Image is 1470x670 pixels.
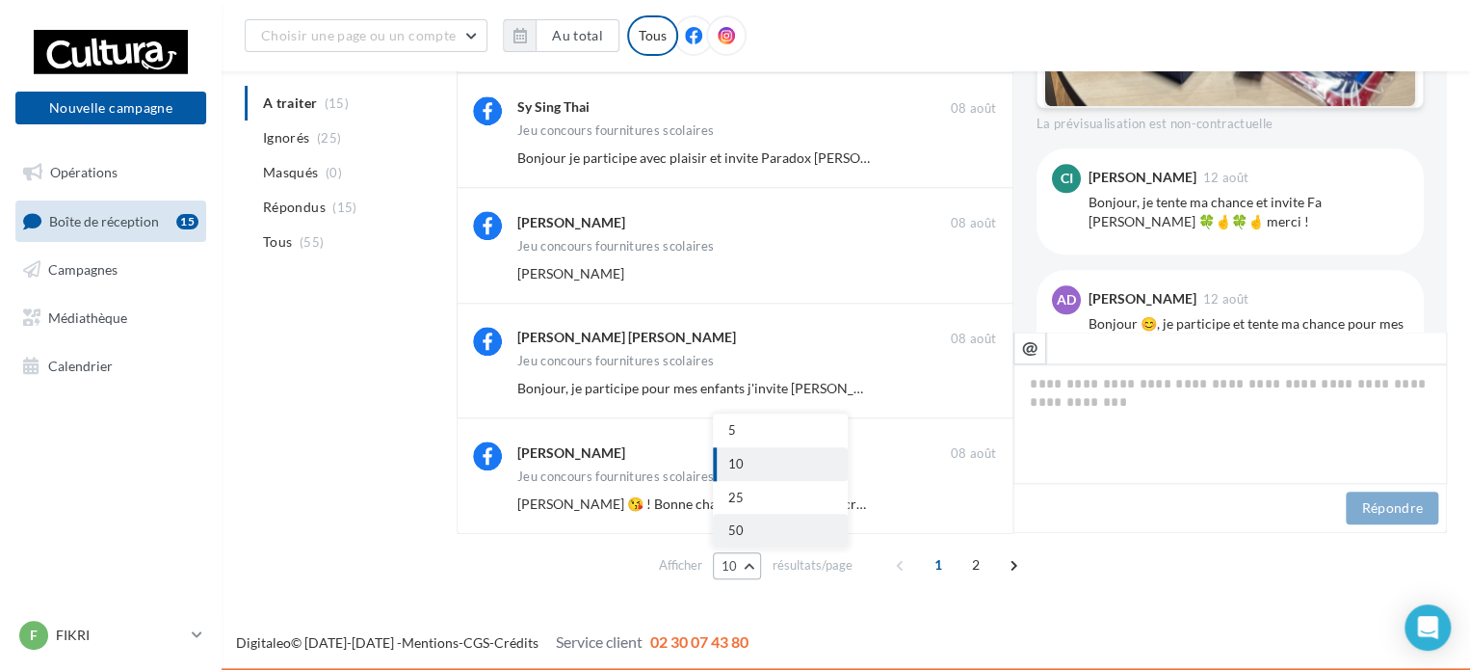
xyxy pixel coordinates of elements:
span: © [DATE]-[DATE] - - - [236,634,748,651]
span: 1 [923,549,954,580]
div: [PERSON_NAME] [1089,171,1196,184]
span: 08 août [951,100,996,118]
span: 5 [728,422,736,438]
div: [PERSON_NAME] [517,443,625,463]
span: Choisir une page ou un compte [261,27,456,43]
a: Campagnes [12,250,210,290]
div: La prévisualisation est non-contractuelle [1037,108,1424,133]
span: 10 [722,558,738,574]
span: 08 août [951,215,996,232]
span: Médiathèque [48,309,127,326]
button: Au total [536,19,619,52]
span: 08 août [951,445,996,463]
a: Opérations [12,152,210,193]
div: 15 [176,214,198,229]
div: [PERSON_NAME] [1089,292,1196,306]
span: Opérations [50,164,118,180]
span: (55) [300,234,324,250]
a: Boîte de réception15 [12,201,210,242]
button: 50 [713,514,848,548]
button: @ [1013,332,1046,364]
a: F FIKRI [15,617,206,654]
span: 02 30 07 43 80 [650,632,748,651]
span: Bonjour je participe avec plaisir et invite Paradox [PERSON_NAME] [517,149,921,166]
span: Masqués [263,163,318,182]
span: Bonjour, je participe pour mes enfants j'invite [PERSON_NAME] merci pour ce concours 🤞 🍀 bonne jo... [517,380,1170,396]
div: Jeu concours fournitures scolaires [517,355,714,367]
span: CI [1061,169,1073,188]
div: [PERSON_NAME] [PERSON_NAME] [517,328,736,347]
div: Tous [627,15,678,56]
div: Jeu concours fournitures scolaires [517,124,714,137]
a: Crédits [494,634,538,651]
span: Tous [263,232,292,252]
div: [PERSON_NAME] [517,213,625,232]
span: (25) [317,130,341,146]
button: 10 [713,552,762,579]
div: Jeu concours fournitures scolaires [517,240,714,253]
span: 25 [728,490,744,505]
span: Service client [556,632,643,651]
span: [PERSON_NAME] 😘 ! Bonne chance à tous 🍀🙏🏻 ! On croise les doigts 🤞🏻! Merci pour ce super concours... [517,496,1324,512]
span: 12 août [1203,293,1248,306]
span: 2 [960,549,991,580]
span: AD [1057,290,1076,309]
a: Digitaleo [236,634,291,651]
div: Open Intercom Messenger [1404,604,1451,651]
span: 08 août [951,331,996,348]
button: Répondre [1346,492,1438,524]
span: 10 [728,456,744,471]
a: Mentions [402,634,459,651]
div: Bonjour, je tente ma chance et invite Fa [PERSON_NAME] 🍀🤞🍀🤞 merci ! [1089,193,1408,231]
button: Choisir une page ou un compte [245,19,487,52]
div: Sy Sing Thai [517,97,590,117]
span: (15) [332,200,356,215]
button: Au total [503,19,619,52]
div: Jeu concours fournitures scolaires [517,470,714,483]
span: [PERSON_NAME] [517,265,624,281]
a: Calendrier [12,346,210,387]
span: 12 août [1203,172,1248,184]
i: @ [1022,338,1038,356]
button: 25 [713,481,848,515]
button: 10 [713,447,848,481]
span: Campagnes [48,261,118,278]
span: Répondus [263,198,326,217]
span: Calendrier [48,357,113,373]
span: résultats/page [772,556,852,575]
span: F [30,626,38,645]
button: 5 [713,414,848,447]
span: (0) [326,165,342,180]
div: Bonjour 😊, je participe et tente ma chance pour mes 3 enfants 🌺🤞🍀 Liise [1089,314,1408,353]
a: CGS [463,634,489,651]
span: 50 [728,523,744,538]
button: Nouvelle campagne [15,92,206,124]
p: FIKRI [56,626,184,645]
span: Ignorés [263,128,309,147]
a: Médiathèque [12,298,210,338]
span: Afficher [659,556,702,575]
span: Boîte de réception [49,212,159,228]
